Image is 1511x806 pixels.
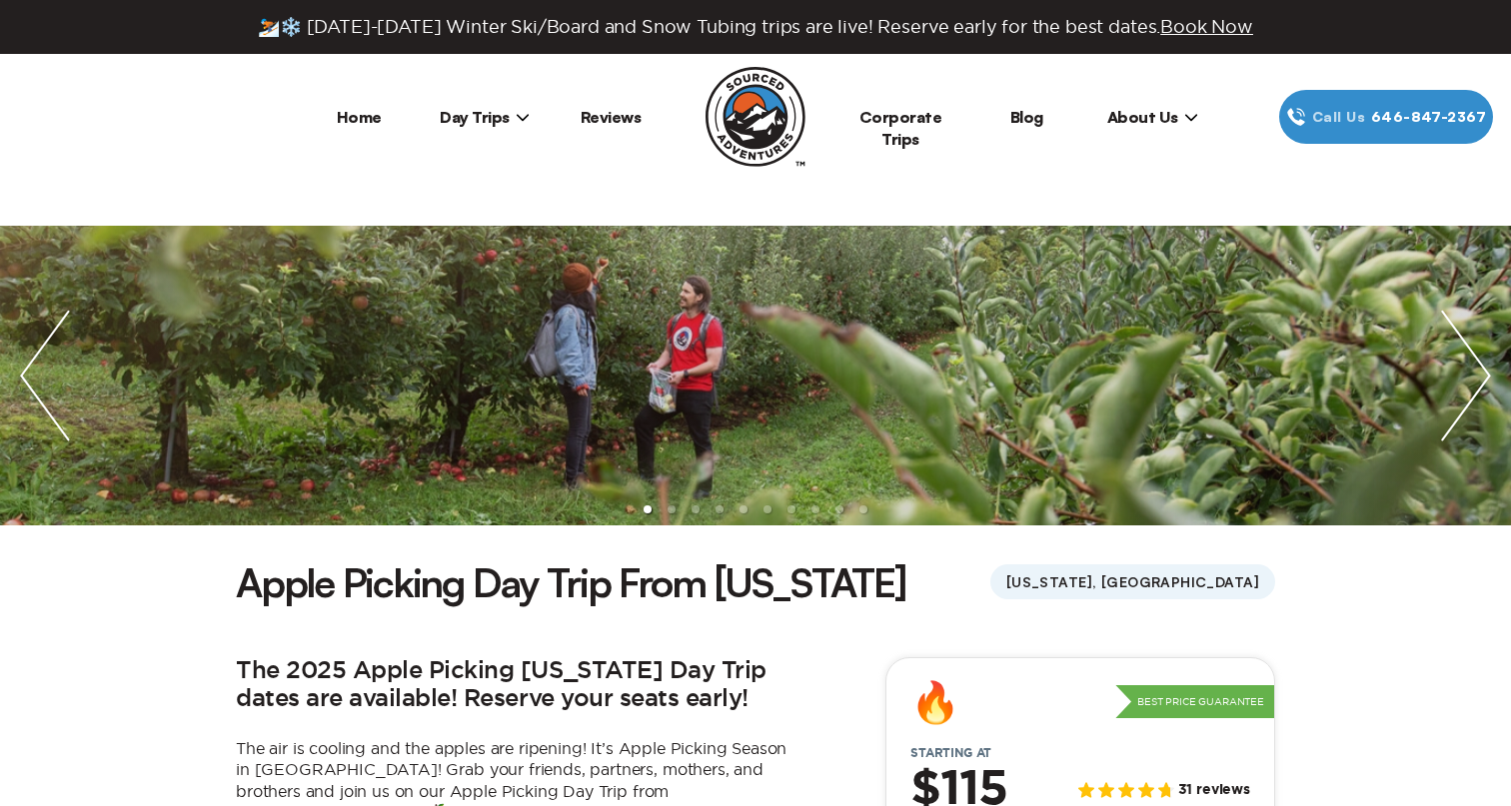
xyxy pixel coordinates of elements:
[859,505,867,513] li: slide item 10
[763,505,771,513] li: slide item 6
[581,107,642,127] a: Reviews
[910,682,960,722] div: 🔥
[1107,107,1198,127] span: About Us
[337,107,382,127] a: Home
[990,564,1275,599] span: [US_STATE], [GEOGRAPHIC_DATA]
[706,67,805,167] img: Sourced Adventures company logo
[1160,17,1253,36] span: Book Now
[1371,106,1486,128] span: 646‍-847‍-2367
[1306,106,1371,128] span: Call Us
[692,505,700,513] li: slide item 3
[787,505,795,513] li: slide item 7
[644,505,652,513] li: slide item 1
[835,505,843,513] li: slide item 9
[440,107,530,127] span: Day Trips
[740,505,748,513] li: slide item 5
[716,505,724,513] li: slide item 4
[886,746,1015,760] span: Starting at
[859,107,942,149] a: Corporate Trips
[811,505,819,513] li: slide item 8
[236,555,906,609] h1: Apple Picking Day Trip From [US_STATE]
[1010,107,1043,127] a: Blog
[1115,685,1274,719] p: Best Price Guarantee
[258,16,1253,38] span: ⛷️❄️ [DATE]-[DATE] Winter Ski/Board and Snow Tubing trips are live! Reserve early for the best da...
[1421,226,1511,525] img: next slide / item
[668,505,676,513] li: slide item 2
[236,657,795,714] h2: The 2025 Apple Picking [US_STATE] Day Trip dates are available! Reserve your seats early!
[1279,90,1493,144] a: Call Us646‍-847‍-2367
[1178,782,1250,799] span: 31 reviews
